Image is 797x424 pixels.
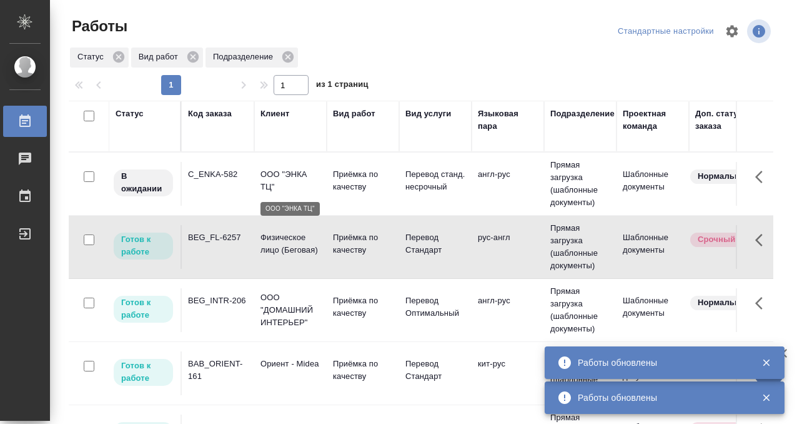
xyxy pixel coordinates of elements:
span: Посмотреть информацию [747,19,773,43]
p: Приёмка по качеству [333,231,393,256]
td: англ-рус [472,288,544,332]
div: Исполнитель может приступить к работе [112,231,174,261]
p: Перевод Стандарт [405,358,465,383]
button: Здесь прячутся важные кнопки [748,288,778,318]
span: Настроить таблицу [717,16,747,46]
div: Исполнитель назначен, приступать к работе пока рано [112,168,174,198]
td: англ-рус [472,162,544,206]
td: Шаблонные документы [616,288,689,332]
div: Исполнитель может приступить к работе [112,358,174,387]
div: Проектная команда [623,108,683,133]
button: Закрыть [753,392,779,403]
p: Приёмка по качеству [333,168,393,193]
div: Вид услуги [405,108,452,120]
div: Код заказа [188,108,232,120]
p: Приёмка по качеству [333,358,393,383]
p: ООО "ДОМАШНИЙ ИНТЕРЬЕР" [260,291,320,329]
div: Языковая пара [478,108,538,133]
div: BEG_INTR-206 [188,295,248,307]
td: Прямая загрузка (шаблонные документы) [544,216,616,278]
p: Нормальный [698,296,751,309]
p: Перевод Стандарт [405,231,465,256]
p: Вид работ [139,51,182,63]
p: Физическое лицо (Беговая) [260,231,320,256]
p: Статус [77,51,108,63]
div: BEG_FL-6257 [188,231,248,244]
p: Ориент - Midea [260,358,320,370]
div: Статус [116,108,144,120]
td: рус-англ [472,225,544,269]
div: Подразделение [205,48,298,68]
td: Прямая загрузка (шаблонные документы) [544,279,616,341]
p: Готов к работе [121,360,166,385]
div: Вид работ [131,48,203,68]
p: Готов к работе [121,233,166,258]
p: В ожидании [121,170,166,195]
div: Подразделение [550,108,615,120]
button: Здесь прячутся важные кнопки [748,162,778,192]
div: Исполнитель может приступить к работе [112,295,174,324]
td: Шаблонные документы [616,162,689,206]
p: Перевод Оптимальный [405,295,465,320]
div: Доп. статус заказа [695,108,761,133]
div: BAB_ORIENT-161 [188,358,248,383]
p: Срочный [698,233,735,246]
div: C_ENKA-582 [188,168,248,181]
div: Клиент [260,108,289,120]
p: Подразделение [213,51,277,63]
td: Шаблонные документы [616,225,689,269]
div: Вид работ [333,108,375,120]
p: ООО "ЭНКА ТЦ" [260,168,320,193]
div: Работы обновлены [578,356,743,369]
div: Статус [70,48,129,68]
p: Нормальный [698,170,751,183]
td: Прямая загрузка (шаблонные документы) [544,342,616,405]
p: Готов к работе [121,296,166,321]
div: Работы обновлены [578,391,743,404]
div: split button [615,22,717,41]
button: Закрыть [753,357,779,368]
td: кит-рус [472,351,544,395]
span: Работы [69,16,127,36]
td: Прямая загрузка (шаблонные документы) [544,153,616,215]
p: Перевод станд. несрочный [405,168,465,193]
p: Приёмка по качеству [333,295,393,320]
span: из 1 страниц [316,77,369,95]
button: Здесь прячутся важные кнопки [748,225,778,255]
